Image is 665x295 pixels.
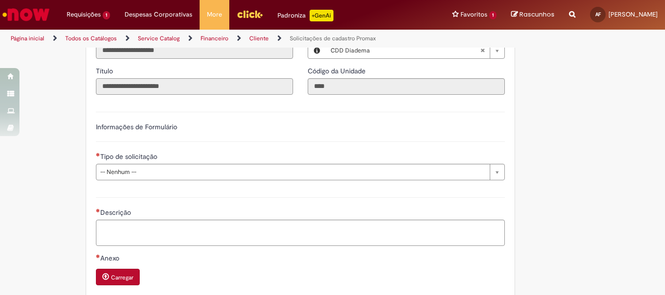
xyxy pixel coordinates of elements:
[67,10,101,19] span: Requisições
[100,254,121,262] span: Anexo
[308,67,368,75] span: Somente leitura - Código da Unidade
[96,122,177,131] label: Informações de Formulário
[609,10,658,18] span: [PERSON_NAME]
[310,10,333,21] p: +GenAi
[125,10,192,19] span: Despesas Corporativas
[100,152,159,161] span: Tipo de solicitação
[96,42,293,59] input: Email
[511,10,554,19] a: Rascunhos
[290,35,376,42] a: Solicitações de cadastro Promax
[595,11,601,17] span: AF
[96,269,140,285] button: Carregar anexo de Anexo Required
[519,10,554,19] span: Rascunhos
[308,78,505,95] input: Código da Unidade
[249,35,269,42] a: Cliente
[96,220,505,246] textarea: Descrição
[489,11,497,19] span: 1
[96,254,100,258] span: Necessários
[11,35,44,42] a: Página inicial
[96,208,100,212] span: Necessários
[7,30,436,48] ul: Trilhas de página
[1,5,51,24] img: ServiceNow
[475,43,490,58] abbr: Limpar campo Local
[100,164,485,180] span: -- Nenhum --
[96,66,115,76] label: Somente leitura - Título
[277,10,333,21] div: Padroniza
[96,67,115,75] span: Somente leitura - Título
[96,153,100,156] span: Necessários
[331,43,480,58] span: CDD Diadema
[111,274,133,281] small: Carregar
[201,35,228,42] a: Financeiro
[207,10,222,19] span: More
[138,35,180,42] a: Service Catalog
[65,35,117,42] a: Todos os Catálogos
[237,7,263,21] img: click_logo_yellow_360x200.png
[96,78,293,95] input: Título
[103,11,110,19] span: 1
[461,10,487,19] span: Favoritos
[308,66,368,76] label: Somente leitura - Código da Unidade
[308,43,326,58] button: Local, Visualizar este registro CDD Diadema
[326,43,504,58] a: CDD DiademaLimpar campo Local
[100,208,133,217] span: Descrição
